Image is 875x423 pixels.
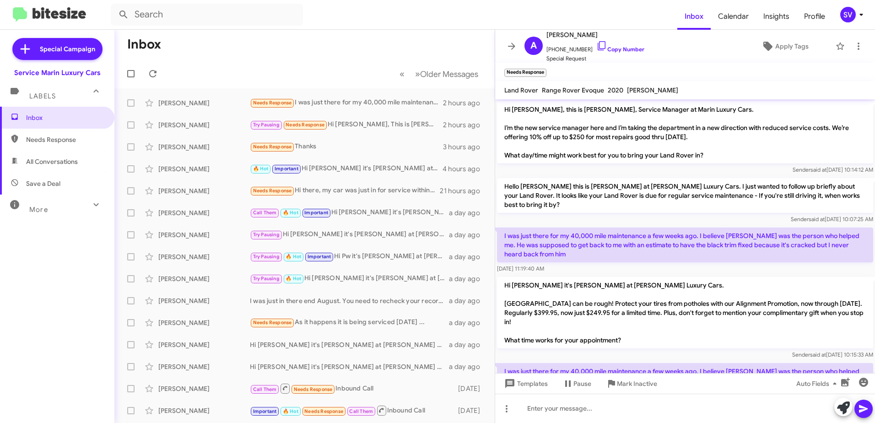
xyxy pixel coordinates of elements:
[789,375,848,392] button: Auto Fields
[394,65,484,83] nav: Page navigation example
[420,69,478,79] span: Older Messages
[497,178,873,213] p: Hello [PERSON_NAME] this is [PERSON_NAME] at [PERSON_NAME] Luxury Cars. I just wanted to follow u...
[250,273,449,284] div: Hi [PERSON_NAME] it's [PERSON_NAME] at [PERSON_NAME] Luxury Cars. [GEOGRAPHIC_DATA] can be rough!...
[253,408,277,414] span: Important
[158,296,250,305] div: [PERSON_NAME]
[415,68,420,80] span: »
[286,276,301,282] span: 🔥 Hot
[283,210,298,216] span: 🔥 Hot
[542,86,604,94] span: Range Rover Evoque
[502,375,548,392] span: Templates
[449,208,487,217] div: a day ago
[443,164,487,174] div: 4 hours ago
[158,340,250,349] div: [PERSON_NAME]
[250,119,443,130] div: Hi [PERSON_NAME], This is [PERSON_NAME] and my husband [PERSON_NAME] is at your place know His na...
[840,7,856,22] div: SV
[250,98,443,108] div: I was just there for my 40,000 mile maintenance a few weeks ago. I believe [PERSON_NAME] was the ...
[253,144,292,150] span: Needs Response
[394,65,410,83] button: Previous
[497,265,544,272] span: [DATE] 11:19:40 AM
[454,406,487,415] div: [DATE]
[158,98,250,108] div: [PERSON_NAME]
[12,38,103,60] a: Special Campaign
[250,207,449,218] div: Hi [PERSON_NAME] it's [PERSON_NAME] at [PERSON_NAME] Luxury Cars. [GEOGRAPHIC_DATA] can be rough!...
[304,408,343,414] span: Needs Response
[797,3,832,30] a: Profile
[127,37,161,52] h1: Inbox
[253,210,277,216] span: Call Them
[158,142,250,152] div: [PERSON_NAME]
[253,254,280,260] span: Try Pausing
[250,229,449,240] div: Hi [PERSON_NAME] it's [PERSON_NAME] at [PERSON_NAME] Luxury Cars. [GEOGRAPHIC_DATA] can be rough!...
[158,318,250,327] div: [PERSON_NAME]
[497,101,873,163] p: Hi [PERSON_NAME], this is [PERSON_NAME], Service Manager at Marin Luxury Cars. I’m the new servic...
[29,92,56,100] span: Labels
[449,274,487,283] div: a day ago
[627,86,678,94] span: [PERSON_NAME]
[443,98,487,108] div: 2 hours ago
[253,320,292,325] span: Needs Response
[250,340,449,349] div: Hi [PERSON_NAME] it's [PERSON_NAME] at [PERSON_NAME] Luxury Cars. [GEOGRAPHIC_DATA] can be rough!...
[250,141,443,152] div: Thanks
[555,375,599,392] button: Pause
[158,230,250,239] div: [PERSON_NAME]
[158,208,250,217] div: [PERSON_NAME]
[253,166,269,172] span: 🔥 Hot
[608,86,623,94] span: 2020
[250,405,454,416] div: Inbound Call
[810,351,826,358] span: said at
[158,362,250,371] div: [PERSON_NAME]
[253,122,280,128] span: Try Pausing
[809,216,825,222] span: said at
[26,135,104,144] span: Needs Response
[250,251,449,262] div: Hi Pw it's [PERSON_NAME] at [PERSON_NAME] Luxury Cars. [GEOGRAPHIC_DATA] can be rough! Protect yo...
[40,44,95,54] span: Special Campaign
[158,164,250,174] div: [PERSON_NAME]
[250,185,440,196] div: Hi there, my car was just in for service within the last month.
[504,69,546,77] small: Needs Response
[158,406,250,415] div: [PERSON_NAME]
[158,274,250,283] div: [PERSON_NAME]
[410,65,484,83] button: Next
[308,254,331,260] span: Important
[253,386,277,392] span: Call Them
[497,277,873,348] p: Hi [PERSON_NAME] it's [PERSON_NAME] at [PERSON_NAME] Luxury Cars. [GEOGRAPHIC_DATA] can be rough!...
[449,318,487,327] div: a day ago
[546,29,644,40] span: [PERSON_NAME]
[796,375,840,392] span: Auto Fields
[158,384,250,393] div: [PERSON_NAME]
[286,122,324,128] span: Needs Response
[546,40,644,54] span: [PHONE_NUMBER]
[775,38,809,54] span: Apply Tags
[250,317,449,328] div: As it happens it is being serviced [DATE] ...
[250,163,443,174] div: Hi [PERSON_NAME] it's [PERSON_NAME] at [PERSON_NAME] Luxury Cars. [GEOGRAPHIC_DATA] can be rough!...
[250,296,449,305] div: I was just in there end August. You need to recheck your records.
[495,375,555,392] button: Templates
[253,188,292,194] span: Needs Response
[26,179,60,188] span: Save a Deal
[832,7,865,22] button: SV
[158,252,250,261] div: [PERSON_NAME]
[810,166,826,173] span: said at
[443,142,487,152] div: 3 hours ago
[253,276,280,282] span: Try Pausing
[304,210,328,216] span: Important
[546,54,644,63] span: Special Request
[738,38,831,54] button: Apply Tags
[793,166,873,173] span: Sender [DATE] 10:14:12 AM
[440,186,487,195] div: 21 hours ago
[158,186,250,195] div: [PERSON_NAME]
[711,3,756,30] a: Calendar
[756,3,797,30] span: Insights
[791,216,873,222] span: Sender [DATE] 10:07:25 AM
[14,68,101,77] div: Service Marin Luxury Cars
[253,100,292,106] span: Needs Response
[677,3,711,30] span: Inbox
[449,252,487,261] div: a day ago
[275,166,298,172] span: Important
[617,375,657,392] span: Mark Inactive
[111,4,303,26] input: Search
[250,383,454,394] div: Inbound Call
